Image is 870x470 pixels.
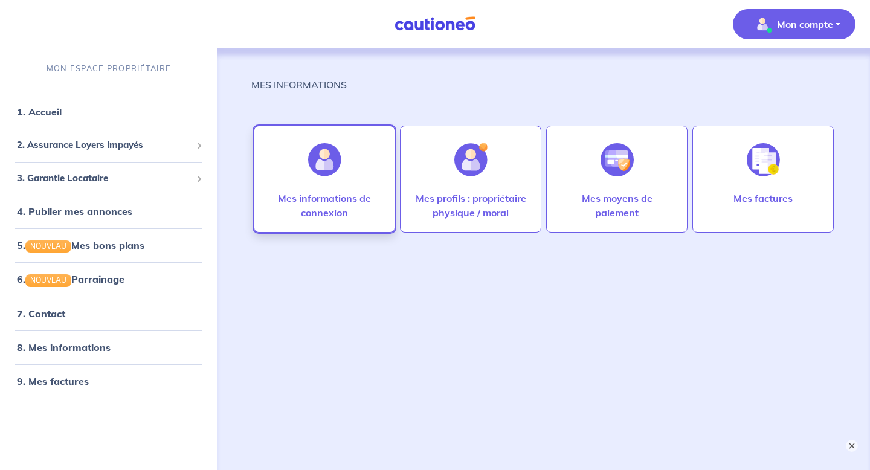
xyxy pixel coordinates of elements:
img: Cautioneo [390,16,480,31]
div: 9. Mes factures [5,369,213,393]
p: MES INFORMATIONS [251,77,347,92]
a: 1. Accueil [17,106,62,118]
div: 2. Assurance Loyers Impayés [5,134,213,157]
a: 6.NOUVEAUParrainage [17,273,124,285]
a: 7. Contact [17,307,65,320]
img: illu_credit_card_no_anim.svg [601,143,634,176]
a: 8. Mes informations [17,341,111,353]
p: Mes factures [733,191,793,205]
div: 6.NOUVEAUParrainage [5,267,213,291]
button: × [846,440,858,452]
div: 3. Garantie Locataire [5,167,213,190]
img: illu_account_add.svg [454,143,488,176]
img: illu_account_valid_menu.svg [753,14,772,34]
img: illu_account.svg [308,143,341,176]
button: illu_account_valid_menu.svgMon compte [733,9,855,39]
div: 4. Publier mes annonces [5,199,213,224]
div: 7. Contact [5,301,213,326]
div: 1. Accueil [5,100,213,124]
span: 2. Assurance Loyers Impayés [17,138,192,152]
p: Mes moyens de paiement [559,191,675,220]
p: Mes profils : propriétaire physique / moral [413,191,529,220]
div: 5.NOUVEAUMes bons plans [5,233,213,257]
p: Mes informations de connexion [266,191,382,220]
p: Mon compte [777,17,833,31]
div: 8. Mes informations [5,335,213,359]
img: illu_invoice.svg [747,143,780,176]
a: 5.NOUVEAUMes bons plans [17,239,144,251]
span: 3. Garantie Locataire [17,172,192,185]
p: MON ESPACE PROPRIÉTAIRE [47,63,171,74]
a: 4. Publier mes annonces [17,205,132,217]
a: 9. Mes factures [17,375,89,387]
